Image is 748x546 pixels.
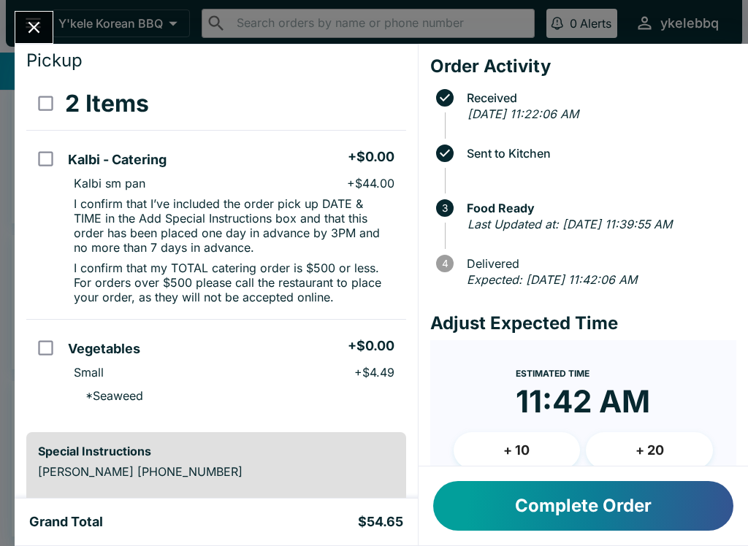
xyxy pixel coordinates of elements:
[358,513,403,531] h5: $54.65
[516,382,650,420] time: 11:42 AM
[26,50,83,71] span: Pickup
[459,147,736,160] span: Sent to Kitchen
[38,464,394,479] p: [PERSON_NAME] [PHONE_NUMBER]
[38,444,394,458] h6: Special Instructions
[29,513,103,531] h5: Grand Total
[430,312,736,334] h4: Adjust Expected Time
[459,91,736,104] span: Received
[74,365,104,380] p: Small
[74,176,145,191] p: Kalbi sm pan
[516,368,589,379] span: Estimated Time
[68,340,140,358] h5: Vegetables
[68,151,167,169] h5: Kalbi - Catering
[586,432,713,469] button: + 20
[348,148,394,166] h5: + $0.00
[454,432,581,469] button: + 10
[26,77,406,420] table: orders table
[467,217,672,231] em: Last Updated at: [DATE] 11:39:55 AM
[354,365,394,380] p: + $4.49
[347,176,394,191] p: + $44.00
[430,55,736,77] h4: Order Activity
[74,261,394,304] p: I confirm that my TOTAL catering order is $500 or less. For orders over $500 please call the rest...
[74,388,143,403] p: * Seaweed
[65,89,149,118] h3: 2 Items
[433,481,733,531] button: Complete Order
[467,272,637,287] em: Expected: [DATE] 11:42:06 AM
[74,196,394,255] p: I confirm that I’ve included the order pick up DATE & TIME in the Add Special Instructions box an...
[15,12,53,43] button: Close
[442,202,448,214] text: 3
[348,337,394,355] h5: + $0.00
[459,257,736,270] span: Delivered
[441,258,448,269] text: 4
[459,201,736,215] span: Food Ready
[467,107,579,121] em: [DATE] 11:22:06 AM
